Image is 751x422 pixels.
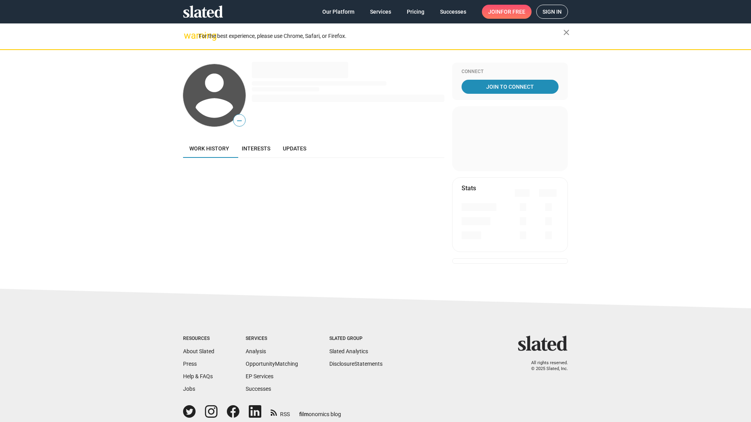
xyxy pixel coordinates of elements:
a: Joinfor free [482,5,532,19]
span: — [234,116,245,126]
a: Our Platform [316,5,361,19]
a: DisclosureStatements [329,361,383,367]
a: Work history [183,139,235,158]
div: Services [246,336,298,342]
p: All rights reserved. © 2025 Slated, Inc. [523,360,568,372]
a: EP Services [246,373,273,379]
a: Press [183,361,197,367]
span: Sign in [543,5,562,18]
a: Jobs [183,386,195,392]
a: RSS [271,406,290,418]
mat-card-title: Stats [462,184,476,192]
span: Services [370,5,391,19]
div: For the best experience, please use Chrome, Safari, or Firefox. [199,31,563,41]
span: Updates [283,145,306,152]
div: Slated Group [329,336,383,342]
span: Interests [242,145,270,152]
a: Successes [246,386,271,392]
a: Services [364,5,397,19]
span: Join [488,5,525,19]
span: for free [501,5,525,19]
a: Help & FAQs [183,373,213,379]
a: Successes [434,5,473,19]
span: Successes [440,5,466,19]
a: OpportunityMatching [246,361,298,367]
a: Pricing [401,5,431,19]
div: Connect [462,69,559,75]
a: Slated Analytics [329,348,368,354]
a: Sign in [536,5,568,19]
a: Interests [235,139,277,158]
span: Pricing [407,5,424,19]
mat-icon: warning [184,31,193,40]
a: Updates [277,139,313,158]
span: Join To Connect [463,80,557,94]
div: Resources [183,336,214,342]
a: Analysis [246,348,266,354]
a: About Slated [183,348,214,354]
a: Join To Connect [462,80,559,94]
span: Our Platform [322,5,354,19]
span: Work history [189,145,229,152]
a: filmonomics blog [299,404,341,418]
mat-icon: close [562,28,571,37]
span: film [299,411,309,417]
